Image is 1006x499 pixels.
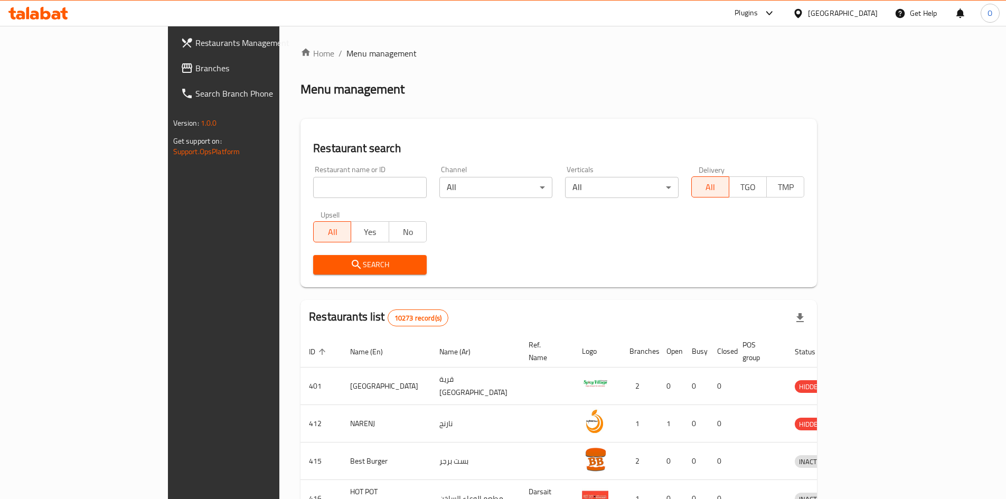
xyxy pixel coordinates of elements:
div: Plugins [735,7,758,20]
span: O [988,7,992,19]
span: TMP [771,180,800,195]
td: 1 [621,405,658,442]
nav: breadcrumb [300,47,817,60]
a: Support.OpsPlatform [173,145,240,158]
div: Total records count [388,309,448,326]
span: Version: [173,116,199,130]
span: Yes [355,224,384,240]
td: 0 [709,442,734,480]
span: Status [795,345,829,358]
td: 2 [621,368,658,405]
span: Restaurants Management [195,36,327,49]
button: Search [313,255,427,275]
span: Menu management [346,47,417,60]
div: INACTIVE [795,455,831,468]
th: Logo [573,335,621,368]
input: Search for restaurant name or ID.. [313,177,427,198]
label: Upsell [321,211,340,218]
div: HIDDEN [795,380,826,393]
span: TGO [734,180,763,195]
button: TGO [729,176,767,197]
span: ID [309,345,329,358]
span: All [318,224,347,240]
button: All [691,176,729,197]
th: Closed [709,335,734,368]
div: [GEOGRAPHIC_DATA] [808,7,878,19]
td: 0 [683,442,709,480]
div: Export file [787,305,813,331]
label: Delivery [699,166,725,173]
th: Busy [683,335,709,368]
span: Get support on: [173,134,222,148]
span: HIDDEN [795,381,826,393]
span: 1.0.0 [201,116,217,130]
span: Ref. Name [529,338,561,364]
td: بست برجر [431,442,520,480]
button: No [389,221,427,242]
td: 0 [709,405,734,442]
td: 2 [621,442,658,480]
h2: Menu management [300,81,405,98]
span: HIDDEN [795,418,826,430]
td: 1 [658,405,683,442]
img: Spicy Village [582,371,608,397]
td: 0 [683,368,709,405]
td: NARENJ [342,405,431,442]
button: TMP [766,176,804,197]
span: Search Branch Phone [195,87,327,100]
h2: Restaurants list [309,309,448,326]
th: Open [658,335,683,368]
button: Yes [351,221,389,242]
td: 0 [658,442,683,480]
div: All [565,177,679,198]
span: Name (En) [350,345,397,358]
a: Search Branch Phone [172,81,336,106]
span: POS group [742,338,774,364]
button: All [313,221,351,242]
li: / [339,47,342,60]
span: 10273 record(s) [388,313,448,323]
td: 0 [683,405,709,442]
th: Branches [621,335,658,368]
td: Best Burger [342,442,431,480]
td: [GEOGRAPHIC_DATA] [342,368,431,405]
span: Name (Ar) [439,345,484,358]
a: Branches [172,55,336,81]
span: Branches [195,62,327,74]
img: NARENJ [582,408,608,435]
span: INACTIVE [795,456,831,468]
td: قرية [GEOGRAPHIC_DATA] [431,368,520,405]
a: Restaurants Management [172,30,336,55]
span: All [696,180,725,195]
img: Best Burger [582,446,608,472]
h2: Restaurant search [313,140,804,156]
span: Search [322,258,418,271]
span: No [393,224,422,240]
td: نارنج [431,405,520,442]
td: 0 [709,368,734,405]
div: All [439,177,553,198]
td: 0 [658,368,683,405]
